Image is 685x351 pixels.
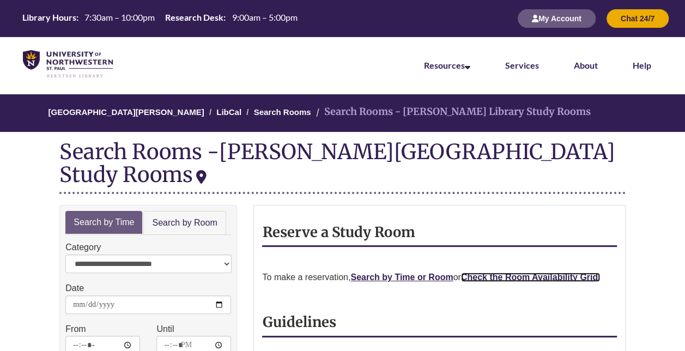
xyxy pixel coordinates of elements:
[59,94,625,132] nav: Breadcrumb
[633,60,651,70] a: Help
[65,211,142,234] a: Search by Time
[518,9,596,28] button: My Account
[424,60,470,70] a: Resources
[156,322,174,336] label: Until
[59,138,615,187] div: [PERSON_NAME][GEOGRAPHIC_DATA] Study Rooms
[262,270,616,285] p: To make a reservation, or
[23,50,113,78] img: UNWSP Library Logo
[65,322,86,336] label: From
[59,140,625,193] div: Search Rooms -
[607,9,669,28] button: Chat 24/7
[49,107,204,117] a: [GEOGRAPHIC_DATA][PERSON_NAME]
[574,60,598,70] a: About
[18,11,301,25] table: Hours Today
[161,11,227,23] th: Research Desk:
[216,107,241,117] a: LibCal
[232,12,298,22] span: 9:00am – 5:00pm
[84,12,155,22] span: 7:30am – 10:00pm
[18,11,80,23] th: Library Hours:
[505,60,539,70] a: Services
[262,223,415,241] strong: Reserve a Study Room
[65,281,84,295] label: Date
[518,14,596,23] a: My Account
[254,107,311,117] a: Search Rooms
[607,14,669,23] a: Chat 24/7
[65,240,101,255] label: Category
[313,104,591,120] li: Search Rooms - [PERSON_NAME] Library Study Rooms
[262,313,336,331] strong: Guidelines
[18,11,301,26] a: Hours Today
[350,273,453,282] a: Search by Time or Room
[461,273,601,282] a: Check the Room Availability Grid.
[143,211,226,235] a: Search by Room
